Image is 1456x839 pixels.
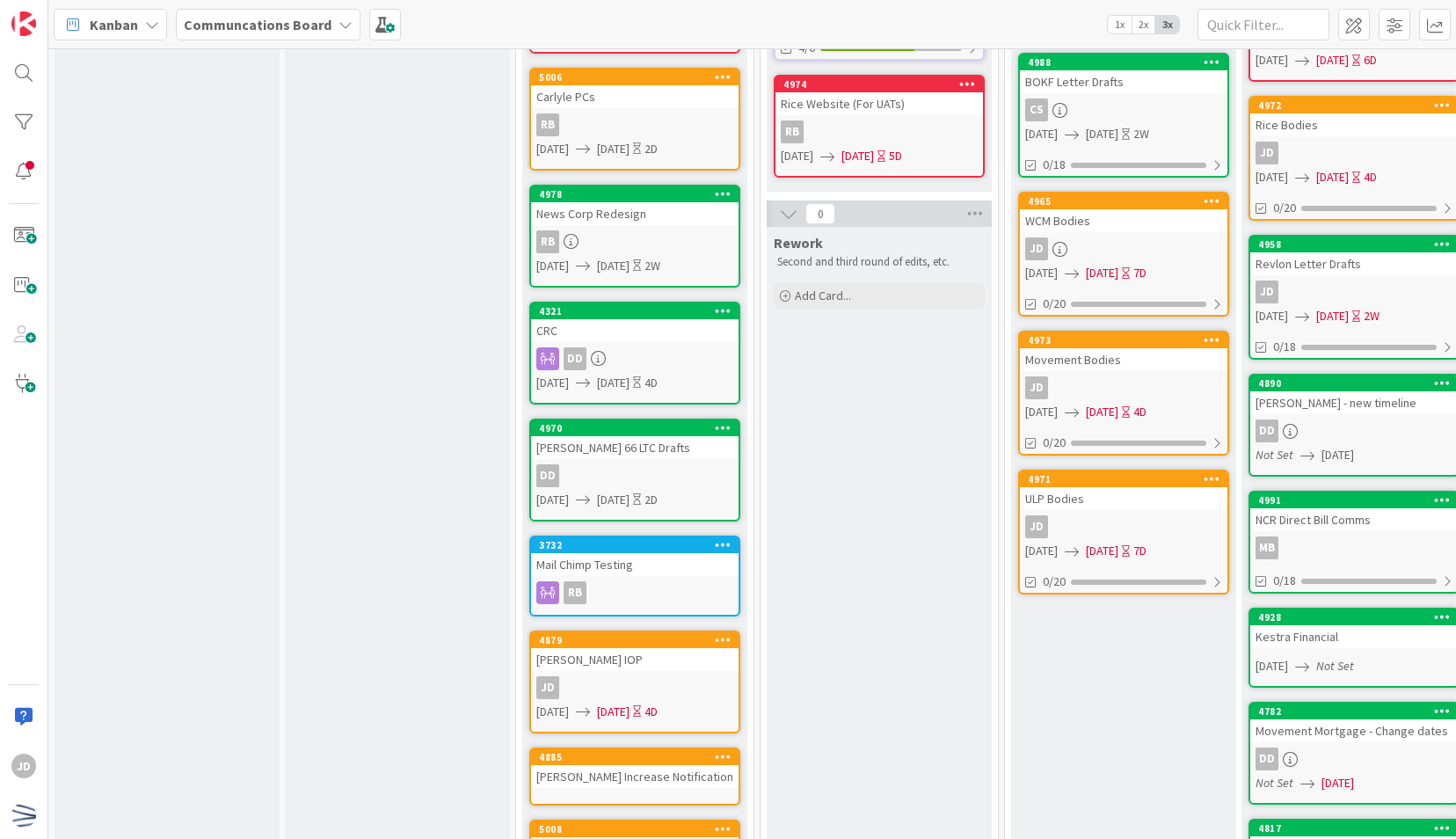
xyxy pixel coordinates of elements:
span: [DATE] [841,147,874,165]
a: 4971ULP BodiesJD[DATE][DATE]7D0/20 [1018,470,1229,595]
div: 4970 [531,420,739,436]
div: 3732 [539,539,739,551]
div: 2D [644,491,658,509]
a: 4973Movement BodiesJD[DATE][DATE]4D0/20 [1018,331,1229,456]
div: 4978 [531,186,739,202]
a: 4978News Corp RedesignRB[DATE][DATE]2W [529,185,740,288]
div: 4321 [539,305,739,317]
div: 7D [1133,264,1147,282]
div: 5006 [531,69,739,85]
span: 0/18 [1273,572,1296,590]
span: [DATE] [1025,264,1058,282]
div: 3732Mail Chimp Testing [531,537,739,576]
div: JD [531,676,739,699]
div: 4321CRC [531,303,739,342]
span: [DATE] [1321,774,1354,792]
span: [DATE] [1086,125,1118,143]
a: 3732Mail Chimp TestingRB [529,536,740,616]
div: RB [536,230,559,253]
span: 0/20 [1043,434,1066,452]
span: 0/20 [1043,295,1066,313]
img: Visit kanbanzone.com [11,11,36,36]
span: [DATE] [1025,125,1058,143]
div: Carlyle PCs [531,85,739,108]
span: [DATE] [536,491,569,509]
div: JD [1256,281,1278,303]
div: [PERSON_NAME] Increase Notification [531,765,739,788]
div: 4974 [775,77,983,92]
div: 4885 [539,751,739,763]
a: 4988BOKF Letter DraftsCS[DATE][DATE]2W0/18 [1018,53,1229,178]
i: Not Set [1256,775,1293,791]
div: News Corp Redesign [531,202,739,225]
div: 4D [1364,168,1377,186]
span: 3x [1155,16,1179,33]
div: JD [536,676,559,699]
div: 7D [1133,542,1147,560]
div: 4971 [1020,471,1227,487]
div: JD [11,754,36,778]
div: BOKF Letter Drafts [1020,70,1227,93]
a: 5006Carlyle PCsRB[DATE][DATE]2D [529,68,740,171]
span: [DATE] [536,257,569,275]
input: Quick Filter... [1198,9,1329,40]
div: 4965WCM Bodies [1020,193,1227,232]
div: [PERSON_NAME] IOP [531,648,739,671]
span: Kanban [90,14,138,35]
div: ULP Bodies [1020,487,1227,510]
span: [DATE] [1086,264,1118,282]
div: 4978News Corp Redesign [531,186,739,225]
span: [DATE] [1316,51,1349,69]
div: 4971 [1028,473,1227,485]
i: Not Set [1256,447,1293,463]
a: 4321CRCDD[DATE][DATE]4D [529,302,740,405]
div: JD [1025,515,1048,538]
div: RB [531,581,739,604]
div: 4879 [531,632,739,648]
div: 5008 [539,823,739,835]
div: 4D [1133,403,1147,421]
div: 4879[PERSON_NAME] IOP [531,632,739,671]
div: DD [564,347,586,370]
div: CS [1020,98,1227,121]
div: 5D [889,147,902,165]
span: 1x [1108,16,1132,33]
i: Not Set [1316,658,1354,674]
div: 6D [1364,51,1377,69]
div: JD [1020,515,1227,538]
a: 4885[PERSON_NAME] Increase Notification [529,748,740,806]
span: [DATE] [1025,403,1058,421]
span: 0/18 [1043,156,1066,174]
img: avatar [11,803,36,828]
div: WCM Bodies [1020,209,1227,232]
span: [DATE] [1025,542,1058,560]
span: [DATE] [1086,542,1118,560]
div: 4974 [783,78,983,91]
div: DD [536,464,559,487]
a: 4974Rice Website (For UATs)RB[DATE][DATE]5D [774,75,985,178]
div: 4879 [539,634,739,646]
span: [DATE] [1316,307,1349,325]
div: JD [1020,376,1227,399]
div: RB [781,120,804,143]
div: MB [1256,536,1278,559]
div: Movement Bodies [1020,348,1227,371]
div: 4973 [1028,334,1227,347]
a: 4970[PERSON_NAME] 66 LTC DraftsDD[DATE][DATE]2D [529,419,740,522]
div: 4978 [539,188,739,201]
div: 4965 [1020,193,1227,209]
div: 4970[PERSON_NAME] 66 LTC Drafts [531,420,739,459]
div: 5006 [539,71,739,84]
div: DD [1256,748,1278,770]
span: [DATE] [536,703,569,721]
span: [DATE] [1256,657,1288,675]
span: 0/18 [1273,338,1296,356]
div: JD [1256,142,1278,164]
div: 5006Carlyle PCs [531,69,739,108]
div: 3732 [531,537,739,553]
div: 5008 [531,821,739,837]
div: 4973Movement Bodies [1020,332,1227,371]
div: Rice Website (For UATs) [775,92,983,115]
div: CS [1025,98,1048,121]
span: [DATE] [597,491,630,509]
